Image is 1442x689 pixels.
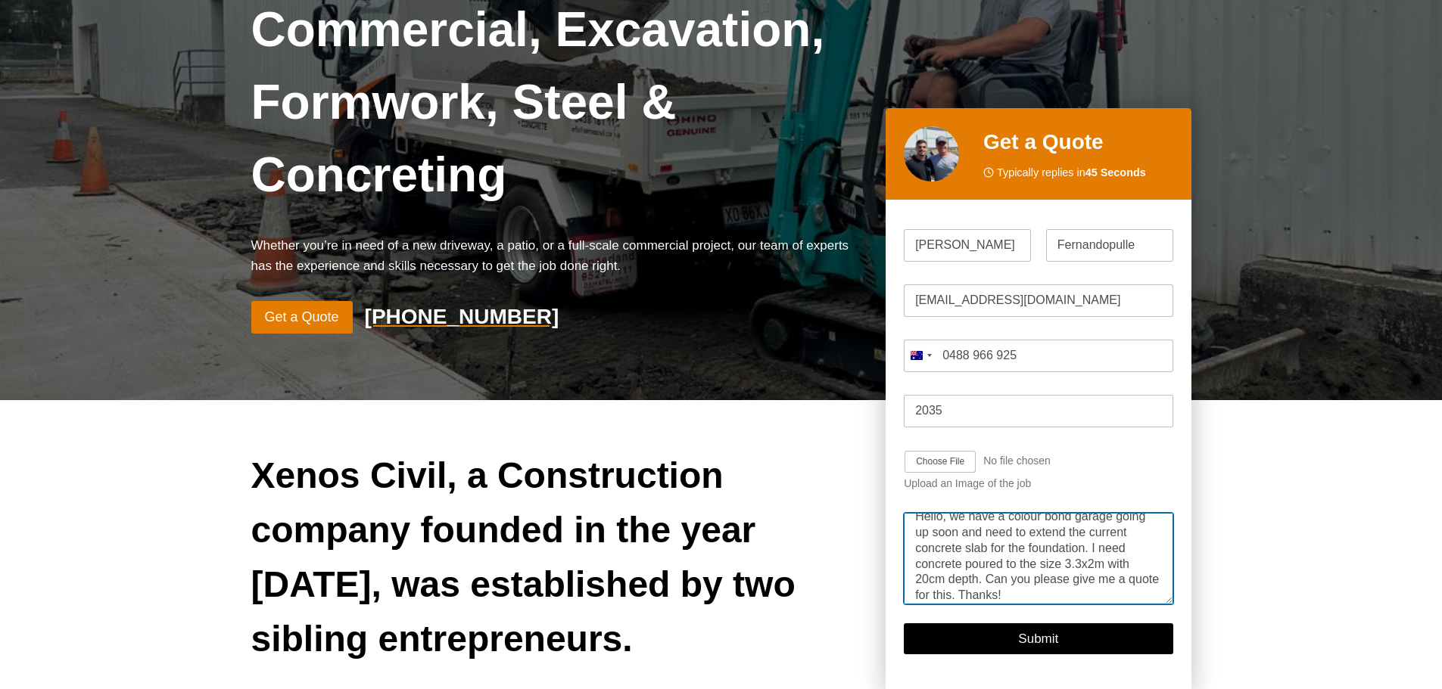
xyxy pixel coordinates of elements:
button: Submit [904,623,1173,654]
span: Typically replies in [997,164,1146,182]
input: Post Code: E.g 2000 [904,395,1173,427]
a: [PHONE_NUMBER] [365,301,559,333]
h2: Xenos Civil, a Construction company founded in the year [DATE], was established by two sibling en... [251,448,862,666]
div: Upload an Image of the job [904,477,1173,490]
button: Selected country [904,340,937,372]
h2: Get a Quote [983,126,1173,158]
strong: 45 Seconds [1085,166,1146,178]
p: Whether you’re in need of a new driveway, a patio, or a full-scale commercial project, our team o... [251,235,862,276]
input: Last Name [1046,229,1173,262]
input: Mobile [904,340,1173,372]
a: Get a Quote [251,301,353,334]
input: First Name [904,229,1031,262]
input: Email [904,284,1173,317]
span: Get a Quote [265,306,339,328]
